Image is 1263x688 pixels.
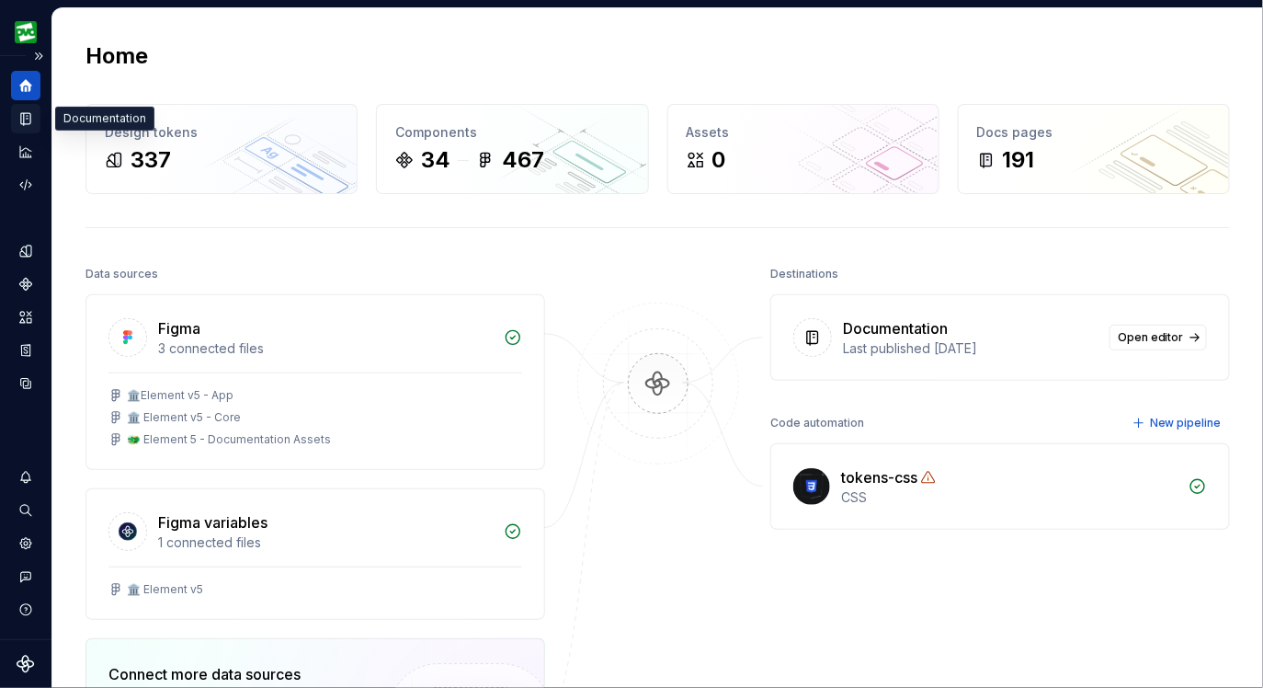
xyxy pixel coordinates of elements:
a: Figma variables1 connected files🏛️ Element v5 [85,488,545,620]
div: Destinations [770,261,838,287]
a: Open editor [1109,325,1207,350]
div: Design tokens [105,123,338,142]
div: 191 [1003,145,1035,175]
div: 🏛️ Element v5 - Core [127,410,241,425]
a: Analytics [11,137,40,166]
button: New pipeline [1127,410,1230,436]
svg: Supernova Logo [17,655,35,673]
div: 🐲 Element 5 - Documentation Assets [127,432,331,447]
a: Assets [11,303,40,332]
a: Assets0 [667,104,939,194]
div: 34 [421,145,450,175]
div: Last published [DATE] [843,339,1098,358]
span: New pipeline [1150,416,1222,430]
div: Docs pages [977,123,1211,142]
a: Components34467 [376,104,648,194]
div: Data sources [85,261,158,287]
a: Code automation [11,170,40,200]
a: Design tokens [11,236,40,266]
span: Open editor [1118,330,1184,345]
div: Documentation [843,317,948,339]
div: 🏛️Element v5 - App [127,388,233,403]
div: 467 [502,145,544,175]
button: Contact support [11,562,40,591]
div: tokens-css [841,466,917,488]
div: Figma variables [158,511,267,533]
img: a1163231-533e-497d-a445-0e6f5b523c07.png [15,21,37,43]
div: Figma [158,317,200,339]
div: Documentation [55,107,154,131]
a: Design tokens337 [85,104,358,194]
div: 337 [131,145,171,175]
button: Notifications [11,463,40,492]
div: 0 [712,145,726,175]
a: Home [11,71,40,100]
a: Documentation [11,104,40,133]
div: 3 connected files [158,339,493,358]
button: Expand sidebar [26,43,51,69]
h2: Home [85,41,148,71]
a: Storybook stories [11,336,40,365]
div: 🏛️ Element v5 [127,582,203,597]
a: Settings [11,529,40,558]
div: Connect more data sources [108,663,357,685]
div: 1 connected files [158,533,493,552]
div: CSS [841,488,1178,507]
div: Components [395,123,629,142]
button: Search ⌘K [11,496,40,525]
a: Data sources [11,369,40,398]
a: Components [11,269,40,299]
div: Code automation [770,410,864,436]
div: Assets [687,123,920,142]
a: Figma3 connected files🏛️Element v5 - App🏛️ Element v5 - Core🐲 Element 5 - Documentation Assets [85,294,545,470]
a: Docs pages191 [958,104,1230,194]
